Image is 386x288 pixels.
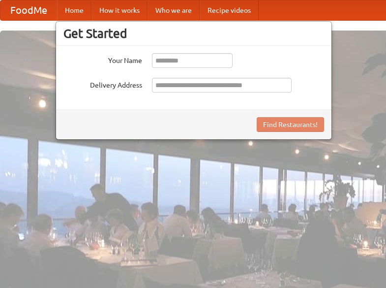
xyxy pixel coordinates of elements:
[0,0,57,20] a: FoodMe
[200,0,259,20] a: Recipe videos
[63,78,142,90] label: Delivery Address
[148,0,200,20] a: Who we are
[91,0,148,20] a: How it works
[63,26,324,41] h3: Get Started
[63,53,142,65] label: Your Name
[257,117,324,132] button: Find Restaurants!
[57,0,91,20] a: Home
